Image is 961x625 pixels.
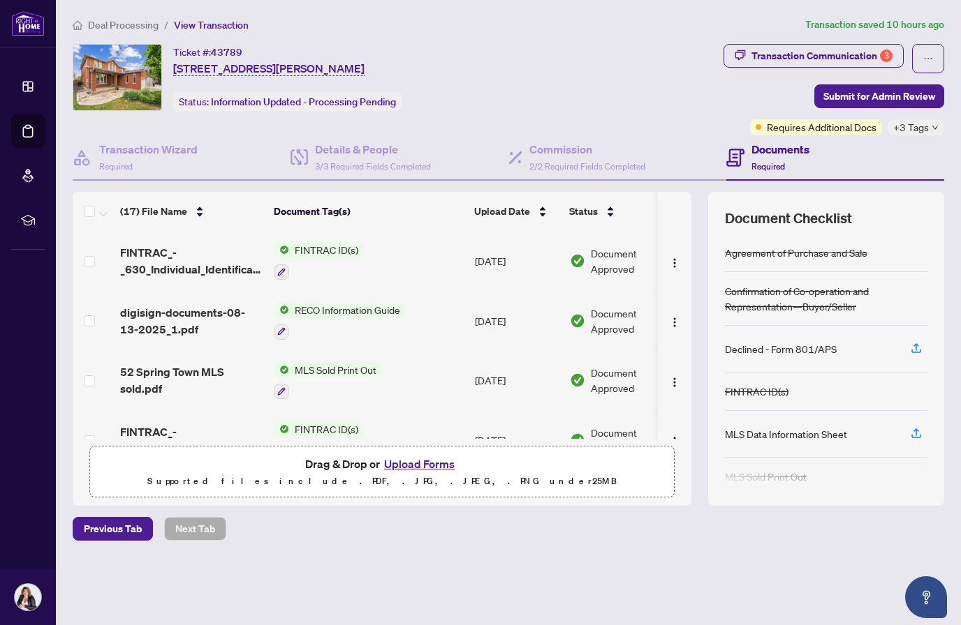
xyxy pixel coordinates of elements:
img: IMG-N12277266_1.jpg [73,45,161,110]
span: View Transaction [174,19,249,31]
div: MLS Data Information Sheet [725,426,847,442]
span: 52 Spring Town MLS sold.pdf [120,363,263,397]
span: RECO Information Guide [289,302,406,317]
button: Transaction Communication3 [724,44,904,68]
img: Status Icon [274,421,289,437]
span: Document Approved [591,306,677,336]
div: Ticket #: [173,44,242,60]
div: Agreement of Purchase and Sale [725,245,867,260]
span: FINTRAC ID(s) [289,421,364,437]
span: 2/2 Required Fields Completed [529,161,645,172]
span: 3/3 Required Fields Completed [315,161,431,172]
button: Open asap [905,576,947,618]
img: Document Status [570,432,585,448]
img: Document Status [570,253,585,269]
span: FINTRAC_-_630_Individual_Identification_Record__A__-_PropTx-OREA_2025-08-20_08_32_18 1.pdf [120,423,263,457]
span: Drag & Drop or [305,455,459,473]
button: Status IconFINTRAC ID(s) [274,242,364,280]
button: Status IconMLS Sold Print Out [274,362,382,400]
div: Transaction Communication [751,45,893,67]
article: Transaction saved 10 hours ago [805,17,944,33]
img: Logo [669,317,680,328]
td: [DATE] [469,291,564,351]
img: Document Status [570,313,585,329]
button: Upload Forms [380,455,459,473]
img: Document Status [570,372,585,388]
span: 43789 [211,46,242,59]
img: Status Icon [274,242,289,257]
span: ellipsis [923,54,933,63]
h4: Documents [751,141,809,158]
button: Previous Tab [73,517,153,541]
span: down [932,124,939,131]
button: Next Tab [164,517,226,541]
span: Information Updated - Processing Pending [211,96,396,108]
button: Logo [663,310,686,332]
span: FINTRAC_-_630_Individual_Identification_Record__A__-_PropTx-OREA_5__1_ 2.pdf [120,244,263,278]
button: Status IconFINTRAC ID(s) [274,421,364,459]
p: Supported files include .PDF, .JPG, .JPEG, .PNG under 25 MB [98,473,666,490]
span: Status [569,204,598,219]
button: Logo [663,429,686,451]
button: Submit for Admin Review [814,84,944,108]
li: / [164,17,168,33]
h4: Transaction Wizard [99,141,198,158]
button: Logo [663,250,686,272]
span: Document Checklist [725,209,852,228]
td: [DATE] [469,231,564,291]
div: Confirmation of Co-operation and Representation—Buyer/Seller [725,283,927,314]
span: MLS Sold Print Out [289,362,382,377]
img: Logo [669,436,680,447]
span: Upload Date [474,204,530,219]
div: Status: [173,92,402,111]
span: Deal Processing [88,19,159,31]
div: 3 [880,50,893,62]
span: digisign-documents-08-13-2025_1.pdf [120,304,263,338]
span: Drag & Drop orUpload FormsSupported files include .PDF, .JPG, .JPEG, .PNG under25MB [90,446,674,498]
span: FINTRAC ID(s) [289,242,364,257]
span: Required [99,161,133,172]
span: Required [751,161,785,172]
th: Document Tag(s) [268,192,469,231]
button: Status IconRECO Information Guide [274,302,406,340]
th: (17) File Name [115,192,268,231]
th: Upload Date [469,192,564,231]
h4: Details & People [315,141,431,158]
img: logo [11,10,45,36]
img: Logo [669,257,680,269]
span: Document Approved [591,246,677,276]
th: Status [564,192,682,231]
img: Status Icon [274,362,289,377]
span: home [73,20,82,30]
h4: Commission [529,141,645,158]
button: Logo [663,369,686,391]
span: +3 Tags [893,119,929,135]
img: Status Icon [274,302,289,317]
td: [DATE] [469,351,564,411]
span: Document Approved [591,365,677,396]
span: Requires Additional Docs [767,119,876,135]
div: Declined - Form 801/APS [725,341,837,356]
img: Logo [669,377,680,388]
span: Submit for Admin Review [823,85,935,107]
span: (17) File Name [120,204,187,219]
span: Document Approved [591,425,677,455]
span: Previous Tab [84,518,142,540]
div: FINTRAC ID(s) [725,384,788,399]
td: [DATE] [469,410,564,470]
img: Profile Icon [15,584,41,610]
